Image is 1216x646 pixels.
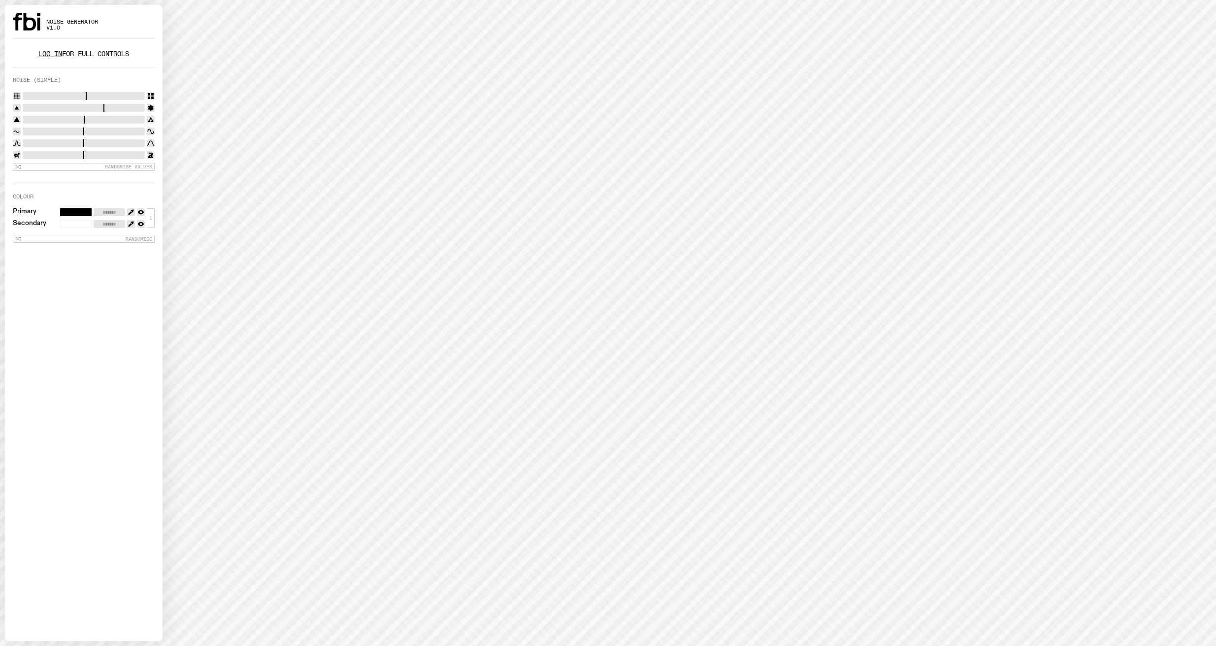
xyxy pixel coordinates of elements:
button: ↕ [147,208,155,228]
p: for full controls [13,51,155,57]
span: Noise Generator [46,19,98,25]
button: Randomise Values [13,163,155,171]
label: Secondary [13,220,46,228]
a: Log in [38,49,62,59]
span: Randomise [126,236,152,242]
button: Randomise [13,235,155,243]
label: Colour [13,194,33,199]
span: v1.0 [46,25,98,31]
label: Noise (Simple) [13,77,61,83]
label: Primary [13,208,36,216]
span: Randomise Values [105,164,152,169]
